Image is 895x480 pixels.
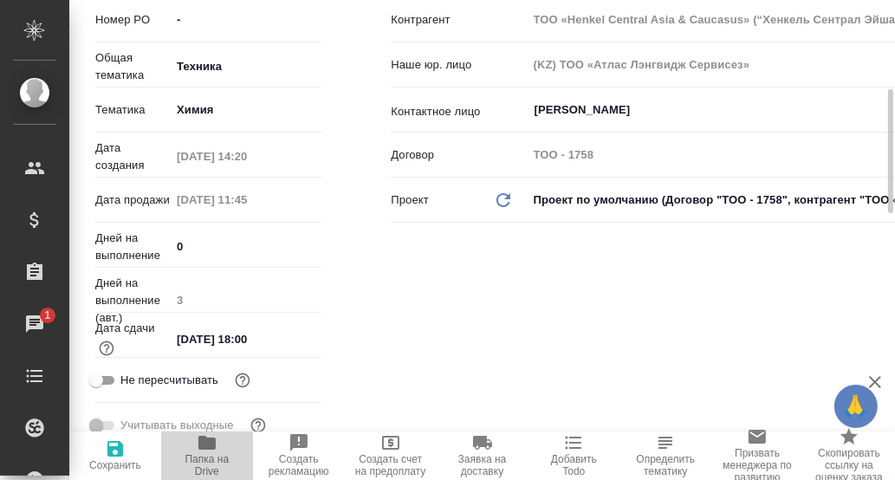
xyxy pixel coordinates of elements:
button: Если добавить услуги и заполнить их объемом, то дата рассчитается автоматически [95,337,118,360]
span: Не пересчитывать [120,372,218,389]
button: Создать рекламацию [253,431,345,480]
span: Определить тематику [630,453,701,477]
span: Создать рекламацию [263,453,334,477]
p: Дата сдачи [95,320,155,337]
button: Создать счет на предоплату [345,431,437,480]
p: Договор [391,146,527,164]
p: Номер PO [95,11,171,29]
span: Сохранить [89,459,141,471]
span: 🙏 [841,388,871,425]
div: Техника [171,52,328,81]
p: Дней на выполнение [95,230,171,264]
p: Общая тематика [95,49,171,84]
span: Учитывать выходные [120,417,234,434]
button: Скопировать ссылку на оценку заказа [803,431,895,480]
input: ✎ Введи что-нибудь [171,327,321,352]
button: Добавить Todo [528,431,619,480]
p: Тематика [95,101,171,119]
button: Призвать менеджера по развитию [711,431,803,480]
div: Химия [171,95,328,125]
button: Заявка на доставку [437,431,529,480]
button: Определить тематику [619,431,711,480]
button: 🙏 [834,385,878,428]
a: 1 [4,302,65,346]
span: Заявка на доставку [447,453,518,477]
button: Сохранить [69,431,161,480]
span: Добавить Todo [538,453,609,477]
p: Дата продажи [95,191,171,209]
input: Пустое поле [171,144,321,169]
button: Выбери, если сб и вс нужно считать рабочими днями для выполнения заказа. [247,414,269,437]
p: Контрагент [391,11,527,29]
input: Пустое поле [171,288,321,313]
input: Пустое поле [171,187,321,212]
p: Дата создания [95,139,171,174]
input: ✎ Введи что-нибудь [171,234,321,259]
input: ✎ Введи что-нибудь [171,7,321,32]
span: 1 [34,307,61,324]
span: Создать счет на предоплату [355,453,426,477]
span: Папка на Drive [172,453,243,477]
button: Папка на Drive [161,431,253,480]
p: Контактное лицо [391,103,527,120]
p: Проект [391,191,429,209]
button: Включи, если не хочешь, чтобы указанная дата сдачи изменилась после переставления заказа в 'Подтв... [231,369,254,392]
p: Дней на выполнение (авт.) [95,275,171,327]
p: Наше юр. лицо [391,56,527,74]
